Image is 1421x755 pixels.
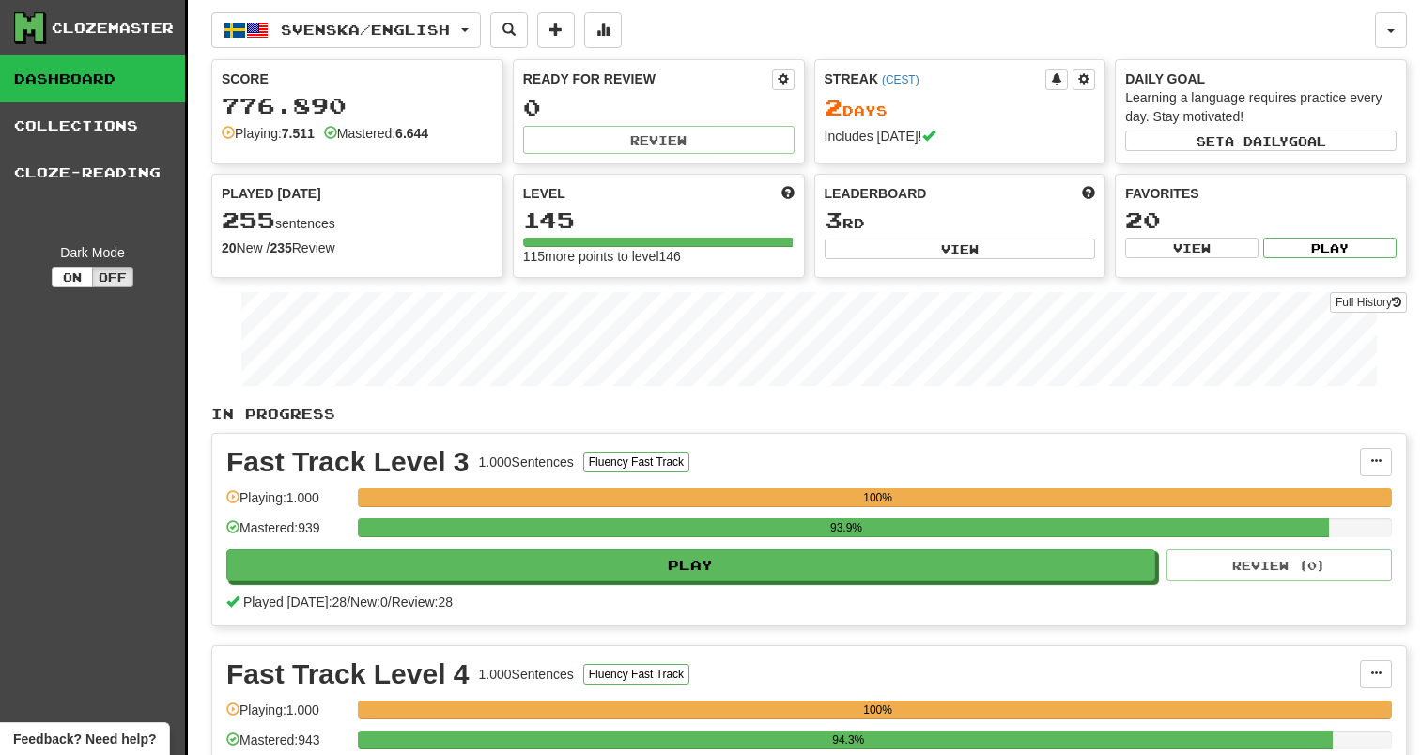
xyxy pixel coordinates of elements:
div: Day s [825,96,1096,120]
span: / [388,594,392,609]
span: Level [523,184,565,203]
button: Play [1263,238,1397,258]
span: a daily [1225,134,1289,147]
div: Fast Track Level 4 [226,660,470,688]
div: Playing: 1.000 [226,701,348,732]
button: Seta dailygoal [1125,131,1397,151]
button: Add sentence to collection [537,12,575,48]
a: Full History [1330,292,1407,313]
div: Fast Track Level 3 [226,448,470,476]
span: Review: 28 [392,594,453,609]
button: Fluency Fast Track [583,452,689,472]
div: 0 [523,96,795,119]
button: Svenska/English [211,12,481,48]
button: Play [226,549,1155,581]
div: Streak [825,69,1046,88]
strong: 235 [270,240,291,255]
div: 100% [363,701,1392,719]
span: 2 [825,94,842,120]
span: This week in points, UTC [1082,184,1095,203]
div: 1.000 Sentences [479,453,574,471]
div: 93.9% [363,518,1329,537]
strong: 6.644 [395,126,428,141]
div: 776.890 [222,94,493,117]
a: (CEST) [882,73,919,86]
div: Mastered: [324,124,428,143]
button: Search sentences [490,12,528,48]
div: rd [825,208,1096,233]
div: Dark Mode [14,243,171,262]
div: Learning a language requires practice every day. Stay motivated! [1125,88,1397,126]
div: Score [222,69,493,88]
span: Score more points to level up [781,184,795,203]
button: Off [92,267,133,287]
span: Played [DATE]: 28 [243,594,347,609]
div: Clozemaster [52,19,174,38]
div: 20 [1125,208,1397,232]
div: Mastered: 939 [226,518,348,549]
div: New / Review [222,239,493,257]
button: More stats [584,12,622,48]
button: View [825,239,1096,259]
span: New: 0 [350,594,388,609]
span: Leaderboard [825,184,927,203]
strong: 20 [222,240,237,255]
span: 3 [825,207,842,233]
span: Played [DATE] [222,184,321,203]
div: 100% [363,488,1392,507]
button: View [1125,238,1259,258]
button: On [52,267,93,287]
div: Playing: 1.000 [226,488,348,519]
span: Open feedback widget [13,730,156,748]
div: sentences [222,208,493,233]
div: Favorites [1125,184,1397,203]
span: 255 [222,207,275,233]
div: Playing: [222,124,315,143]
button: Fluency Fast Track [583,664,689,685]
button: Review [523,126,795,154]
span: / [347,594,350,609]
div: Includes [DATE]! [825,127,1096,146]
span: Svenska / English [281,22,450,38]
p: In Progress [211,405,1407,424]
button: Review (0) [1166,549,1392,581]
div: 145 [523,208,795,232]
div: 94.3% [363,731,1333,749]
div: 1.000 Sentences [479,665,574,684]
div: 115 more points to level 146 [523,247,795,266]
div: Ready for Review [523,69,772,88]
div: Daily Goal [1125,69,1397,88]
strong: 7.511 [282,126,315,141]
